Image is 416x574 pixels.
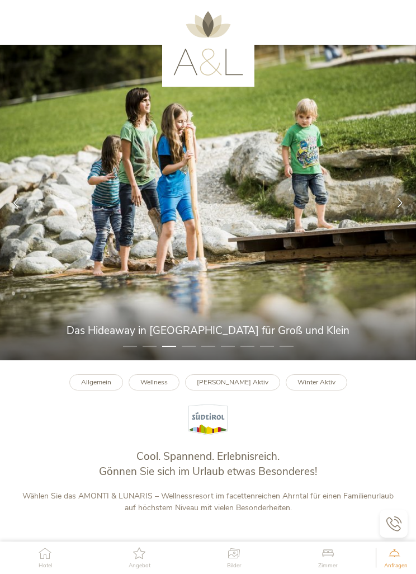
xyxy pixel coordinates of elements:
[173,11,243,76] img: AMONTI & LUNARIS Wellnessresort
[129,374,179,390] a: Wellness
[197,378,268,387] b: [PERSON_NAME] Aktiv
[297,378,335,387] b: Winter Aktiv
[286,374,347,390] a: Winter Aktiv
[227,563,242,568] span: Bilder
[318,563,338,568] span: Zimmer
[188,404,228,435] img: Südtirol
[22,490,394,514] p: Wählen Sie das AMONTI & LUNARIS – Wellnessresort im facettenreichen Ahrntal für einen Familienurl...
[69,374,123,390] a: Allgemein
[81,378,111,387] b: Allgemein
[136,449,280,464] span: Cool. Spannend. Erlebnisreich.
[140,378,168,387] b: Wellness
[185,374,280,390] a: [PERSON_NAME] Aktiv
[384,563,408,568] span: Anfragen
[99,464,317,479] span: Gönnen Sie sich im Urlaub etwas Besonderes!
[39,563,52,568] span: Hotel
[129,563,150,568] span: Angebot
